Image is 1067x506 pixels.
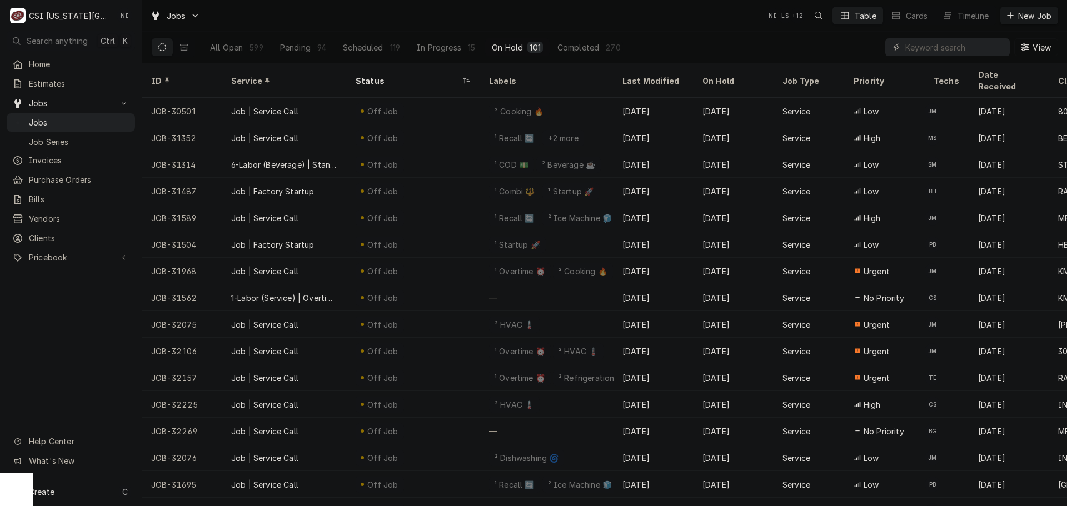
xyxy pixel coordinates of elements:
[864,345,890,357] span: Urgent
[969,338,1049,364] div: [DATE]
[530,42,540,53] div: 101
[969,364,1049,391] div: [DATE]
[366,132,400,144] div: Off Job
[765,8,780,23] div: NI
[925,450,940,465] div: Joshua Marshall's Avatar
[969,391,1049,418] div: [DATE]
[614,444,694,471] div: [DATE]
[231,159,338,171] div: 6-Labor (Beverage) | Standard | Incurred
[231,265,298,277] div: Job | Service Call
[969,98,1049,124] div: [DATE]
[142,284,222,311] div: JOB-31562
[366,372,400,384] div: Off Job
[29,193,129,205] span: Bills
[29,58,129,70] span: Home
[7,248,135,267] a: Go to Pricebook
[969,124,1049,151] div: [DATE]
[231,372,298,384] div: Job | Service Call
[925,157,940,172] div: SM
[493,212,536,224] div: ¹ Recall 🔄
[29,117,129,128] span: Jobs
[493,479,536,490] div: ¹ Recall 🔄
[694,391,774,418] div: [DATE]
[606,42,620,53] div: 270
[142,471,222,498] div: JOB-31695
[925,423,940,439] div: BG
[864,479,879,490] span: Low
[142,98,222,124] div: JOB-30501
[123,35,128,47] span: K
[231,479,298,490] div: Job | Service Call
[782,372,810,384] div: Service
[925,397,940,412] div: Christian Simmons's Avatar
[541,159,596,171] div: ² Beverage ☕️
[547,132,580,144] div: +2 more
[231,239,314,251] div: Job | Factory Startup
[231,186,314,197] div: Job | Factory Startup
[366,106,400,117] div: Off Job
[29,136,129,148] span: Job Series
[810,7,827,24] button: Open search
[29,213,129,224] span: Vendors
[117,8,132,23] div: NI
[231,132,298,144] div: Job | Service Call
[142,231,222,258] div: JOB-31504
[142,151,222,178] div: JOB-31314
[493,159,530,171] div: ¹ COD 💵
[557,42,599,53] div: Completed
[925,237,940,252] div: Phil Bustamante's Avatar
[390,42,400,53] div: 119
[142,391,222,418] div: JOB-32225
[10,8,26,23] div: CSI Kansas City's Avatar
[694,151,774,178] div: [DATE]
[142,311,222,338] div: JOB-32075
[366,239,400,251] div: Off Job
[925,237,940,252] div: PB
[7,432,135,450] a: Go to Help Center
[925,370,940,385] div: Trey Eslinger's Avatar
[493,399,535,410] div: ² HVAC 🌡️
[864,399,881,410] span: High
[1030,42,1053,53] span: View
[1014,38,1058,56] button: View
[29,97,113,109] span: Jobs
[142,338,222,364] div: JOB-32106
[493,265,546,277] div: ¹ Overtime ⏰
[366,212,400,224] div: Off Job
[864,452,879,464] span: Low
[10,8,26,23] div: C
[969,418,1049,444] div: [DATE]
[231,75,336,87] div: Service
[969,311,1049,338] div: [DATE]
[694,98,774,124] div: [DATE]
[925,317,940,332] div: Joshua Marshall's Avatar
[777,8,793,23] div: LS
[782,345,810,357] div: Service
[614,231,694,258] div: [DATE]
[782,239,810,251] div: Service
[969,284,1049,311] div: [DATE]
[925,290,940,305] div: Christian Simmons's Avatar
[231,319,298,330] div: Job | Service Call
[29,252,113,263] span: Pricebook
[417,42,461,53] div: In Progress
[925,290,940,305] div: CS
[480,284,614,311] div: —
[366,345,400,357] div: Off Job
[7,55,135,73] a: Home
[29,232,129,244] span: Clients
[925,210,940,226] div: Joshua Marshall's Avatar
[925,103,940,119] div: JM
[925,103,940,119] div: Joshua Marshall's Avatar
[493,319,535,330] div: ² HVAC 🌡️
[864,159,879,171] span: Low
[925,397,940,412] div: CS
[29,487,54,497] span: Create
[925,157,940,172] div: Sean Mckelvey's Avatar
[614,178,694,204] div: [DATE]
[366,159,400,171] div: Off Job
[694,178,774,204] div: [DATE]
[210,42,243,53] div: All Open
[547,186,595,197] div: ¹ Startup 🚀
[366,479,400,490] div: Off Job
